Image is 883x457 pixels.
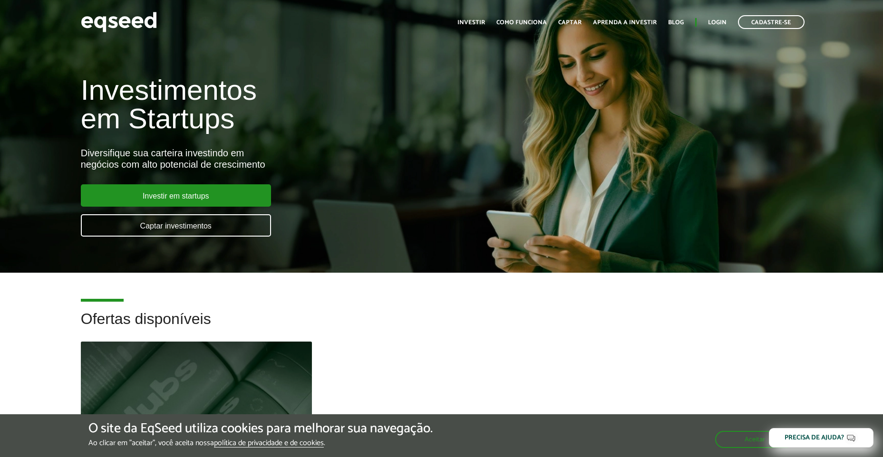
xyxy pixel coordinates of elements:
button: Aceitar [715,431,795,448]
a: política de privacidade e de cookies [214,439,324,447]
a: Cadastre-se [738,15,805,29]
a: Investir [457,19,485,26]
div: Diversifique sua carteira investindo em negócios com alto potencial de crescimento [81,147,508,170]
img: EqSeed [81,10,157,35]
a: Captar [558,19,582,26]
h1: Investimentos em Startups [81,76,508,133]
a: Captar investimentos [81,214,271,237]
a: Como funciona [496,19,547,26]
p: Ao clicar em "aceitar", você aceita nossa . [88,438,433,447]
a: Aprenda a investir [593,19,657,26]
h5: O site da EqSeed utiliza cookies para melhorar sua navegação. [88,421,433,436]
h2: Ofertas disponíveis [81,311,803,342]
a: Login [708,19,727,26]
a: Investir em startups [81,184,271,207]
a: Blog [668,19,684,26]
